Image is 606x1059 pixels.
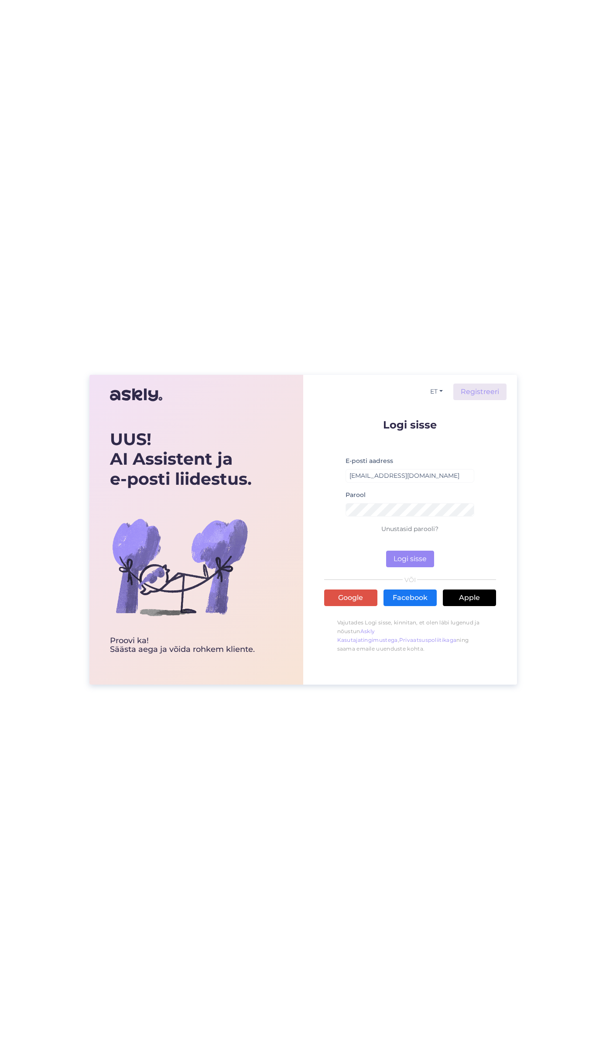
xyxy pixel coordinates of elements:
[324,614,496,658] p: Vajutades Logi sisse, kinnitan, et olen läbi lugenud ja nõustun , ning saama emaile uuenduste kohta.
[110,429,255,489] div: UUS! AI Assistent ja e-posti liidestus.
[381,525,438,533] a: Unustasid parooli?
[110,497,250,637] img: bg-askly
[427,385,446,398] button: ET
[399,637,456,643] a: Privaatsuspoliitikaga
[346,490,366,500] label: Parool
[324,419,496,430] p: Logi sisse
[346,469,475,483] input: Sisesta e-posti aadress
[346,456,393,466] label: E-posti aadress
[386,551,434,567] button: Logi sisse
[337,628,398,643] a: Askly Kasutajatingimustega
[443,589,496,606] a: Apple
[110,384,162,405] img: Askly
[403,577,417,583] span: VÕI
[383,589,437,606] a: Facebook
[324,589,377,606] a: Google
[110,637,255,654] div: Proovi ka! Säästa aega ja võida rohkem kliente.
[453,384,507,400] a: Registreeri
